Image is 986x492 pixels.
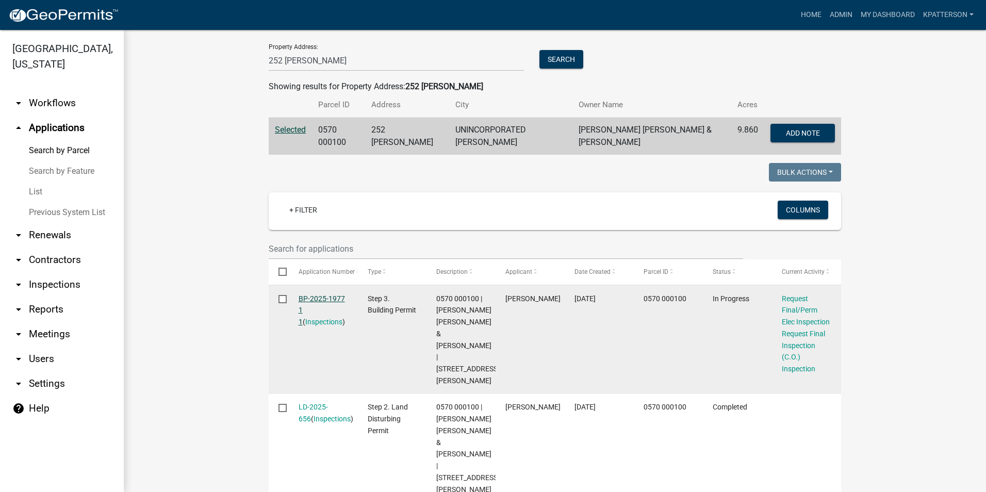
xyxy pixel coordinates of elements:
span: Status [713,268,731,275]
div: Showing results for Property Address: [269,80,841,93]
datatable-header-cell: Current Activity [772,259,841,284]
span: 0570 000100 | LINFORS NILS ERIC & STACY | 252 TOMME RD [436,294,500,385]
a: Selected [275,125,306,135]
datatable-header-cell: Parcel ID [634,259,703,284]
div: ( ) [299,293,348,328]
td: UNINCORPORATED [PERSON_NAME] [449,118,572,155]
td: 9.860 [731,118,764,155]
span: 0570 000100 [644,403,686,411]
span: Applicant [505,268,532,275]
th: Owner Name [572,93,731,117]
button: Bulk Actions [769,163,841,182]
i: help [12,402,25,415]
span: Step 3. Building Permit [368,294,416,315]
a: KPATTERSON [919,5,978,25]
i: arrow_drop_down [12,303,25,316]
th: City [449,93,572,117]
span: 0570 000100 [644,294,686,303]
span: 06/04/2025 [574,403,596,411]
a: Inspections [305,318,342,326]
span: Description [436,268,468,275]
a: + Filter [281,201,325,219]
button: Search [539,50,583,69]
i: arrow_drop_down [12,353,25,365]
i: arrow_drop_down [12,254,25,266]
i: arrow_drop_down [12,328,25,340]
th: Parcel ID [312,93,365,117]
span: Dara Hester [505,403,561,411]
span: Current Activity [782,268,825,275]
span: Type [368,268,381,275]
a: Inspections [314,415,351,423]
span: Step 2. Land Disturbing Permit [368,403,408,435]
i: arrow_drop_up [12,122,25,134]
a: Request Final/Perm Elec Inspection [782,294,830,326]
datatable-header-cell: Application Number [288,259,357,284]
datatable-header-cell: Select [269,259,288,284]
span: Date Created [574,268,611,275]
span: Add Note [785,129,819,137]
i: arrow_drop_down [12,229,25,241]
button: Add Note [770,124,835,142]
a: Home [797,5,826,25]
datatable-header-cell: Date Created [565,259,634,284]
span: 06/16/2025 [574,294,596,303]
th: Acres [731,93,764,117]
i: arrow_drop_down [12,97,25,109]
a: LD-2025-656 [299,403,328,423]
input: Search for applications [269,238,743,259]
a: BP-2025-1977 1 1 [299,294,345,326]
td: 0570 000100 [312,118,365,155]
td: [PERSON_NAME] [PERSON_NAME] & [PERSON_NAME] [572,118,731,155]
div: ( ) [299,401,348,425]
a: My Dashboard [857,5,919,25]
datatable-header-cell: Type [357,259,426,284]
i: arrow_drop_down [12,378,25,390]
datatable-header-cell: Applicant [496,259,565,284]
td: 252 [PERSON_NAME] [365,118,449,155]
a: Request Final Inspection (C.O.) Inspection [782,330,825,373]
strong: 252 [PERSON_NAME] [405,81,483,91]
i: arrow_drop_down [12,278,25,291]
span: In Progress [713,294,749,303]
a: Admin [826,5,857,25]
button: Columns [778,201,828,219]
span: Completed [713,403,747,411]
span: Application Number [299,268,355,275]
span: Dara Hester [505,294,561,303]
span: Parcel ID [644,268,668,275]
th: Address [365,93,449,117]
datatable-header-cell: Description [426,259,496,284]
datatable-header-cell: Status [703,259,772,284]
